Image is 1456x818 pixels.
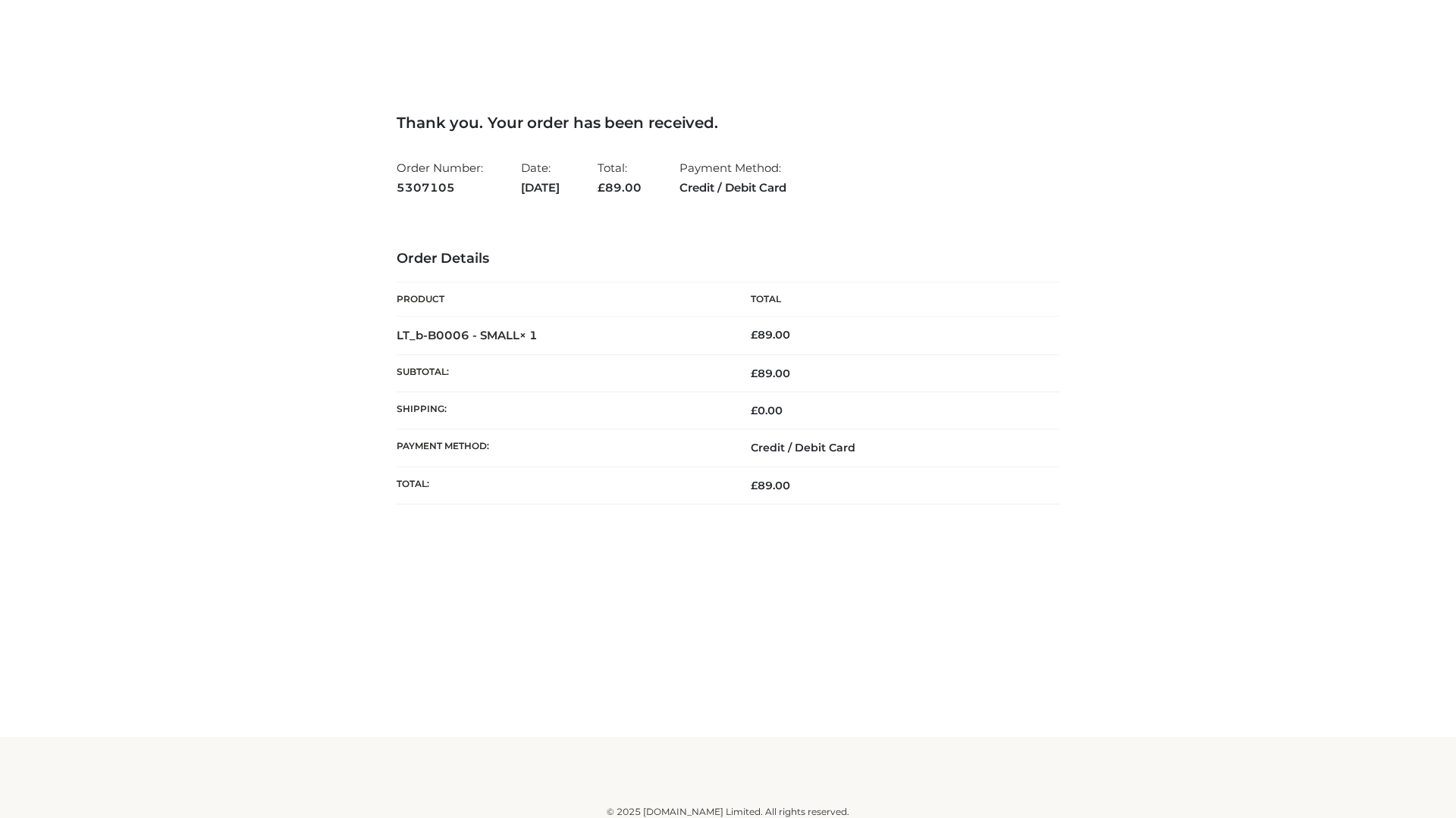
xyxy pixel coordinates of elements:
strong: Credit / Debit Card [679,178,786,198]
th: Total: [397,467,728,504]
strong: × 1 [519,328,538,342]
strong: [DATE] [521,178,560,198]
strong: LT_b-B0006 - SMALL [397,328,538,342]
li: Payment Method: [679,155,786,201]
th: Payment method: [397,429,728,467]
th: Total [728,283,1059,317]
th: Shipping: [397,392,728,429]
li: Total: [598,155,642,201]
li: Date: [521,155,560,201]
strong: 5307105 [397,178,483,198]
span: 89.00 [751,367,790,380]
li: Order Number: [397,155,483,201]
th: Product [397,283,728,317]
bdi: 0.00 [751,404,783,417]
span: £ [751,328,758,342]
h3: Order Details [397,251,1059,267]
span: 89.00 [751,479,790,492]
span: 89.00 [598,180,642,195]
h3: Thank you. Your order has been received. [397,114,1059,132]
bdi: 89.00 [751,328,790,342]
span: £ [751,479,758,492]
span: £ [598,180,605,195]
span: £ [751,404,758,417]
th: Subtotal: [397,354,728,392]
td: Credit / Debit Card [728,429,1059,467]
span: £ [751,367,758,380]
